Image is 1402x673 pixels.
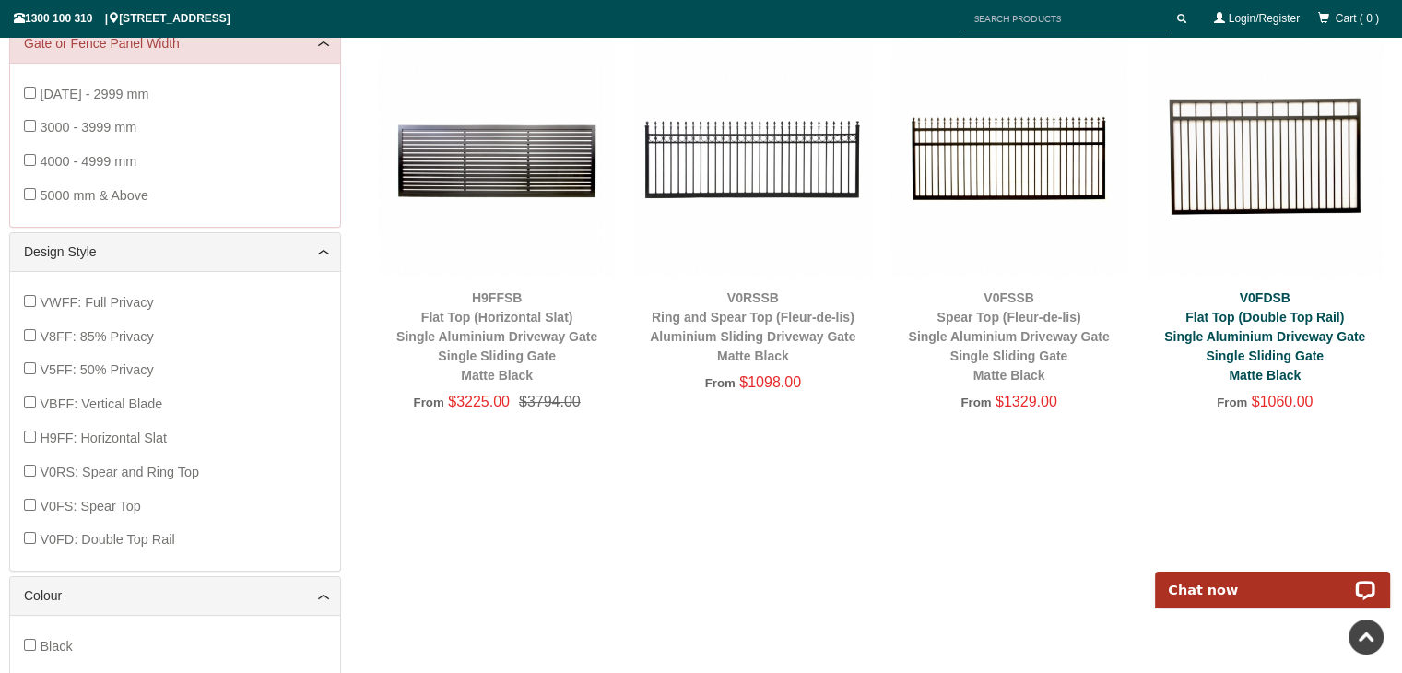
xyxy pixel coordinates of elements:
a: V0FSSBSpear Top (Fleur-de-lis)Single Aluminium Driveway GateSingle Sliding GateMatte Black [908,290,1109,383]
a: Design Style [24,242,326,262]
img: V0FSSB - Spear Top (Fleur-de-lis) - Single Aluminium Driveway Gate - Single Sliding Gate - Matte ... [890,40,1128,277]
img: H9FFSB - Flat Top (Horizontal Slat) - Single Aluminium Driveway Gate - Single Sliding Gate - Matt... [378,40,616,277]
span: $1329.00 [996,394,1057,409]
span: VWFF: Full Privacy [40,295,153,310]
span: $3794.00 [510,394,581,409]
a: Colour [24,586,326,606]
span: H9FF: Horizontal Slat [40,431,167,445]
span: VBFF: Vertical Blade [40,396,162,411]
span: V0FD: Double Top Rail [40,532,174,547]
span: From [1217,396,1247,409]
a: V0RSSBRing and Spear Top (Fleur-de-lis)Aluminium Sliding Driveway GateMatte Black [650,290,855,363]
input: SEARCH PRODUCTS [965,7,1171,30]
a: H9FFSBFlat Top (Horizontal Slat)Single Aluminium Driveway GateSingle Sliding GateMatte Black [396,290,597,383]
span: From [705,376,736,390]
span: V5FF: 50% Privacy [40,362,153,377]
span: 5000 mm & Above [40,188,148,203]
a: V0FDSBFlat Top (Double Top Rail)Single Aluminium Driveway GateSingle Sliding GateMatte Black [1164,290,1365,383]
img: V0FDSB - Flat Top (Double Top Rail) - Single Aluminium Driveway Gate - Single Sliding Gate - Matt... [1146,40,1384,277]
span: $1098.00 [739,374,801,390]
span: 1300 100 310 | [STREET_ADDRESS] [14,12,230,25]
a: Gate or Fence Panel Width [24,34,326,53]
img: V0RSSB - Ring and Spear Top (Fleur-de-lis) - Aluminium Sliding Driveway Gate - Matte Black - Gate... [634,40,872,277]
iframe: LiveChat chat widget [1143,550,1402,608]
span: 3000 - 3999 mm [40,120,136,135]
span: Cart ( 0 ) [1336,12,1379,25]
span: From [960,396,991,409]
span: V0RS: Spear and Ring Top [40,465,199,479]
span: V0FS: Spear Top [40,499,140,514]
span: From [414,396,444,409]
span: 4000 - 4999 mm [40,154,136,169]
a: Login/Register [1229,12,1300,25]
span: V8FF: 85% Privacy [40,329,153,344]
span: $3225.00 [448,394,510,409]
span: [DATE] - 2999 mm [40,87,148,101]
span: Black [40,639,72,654]
span: $1060.00 [1252,394,1314,409]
